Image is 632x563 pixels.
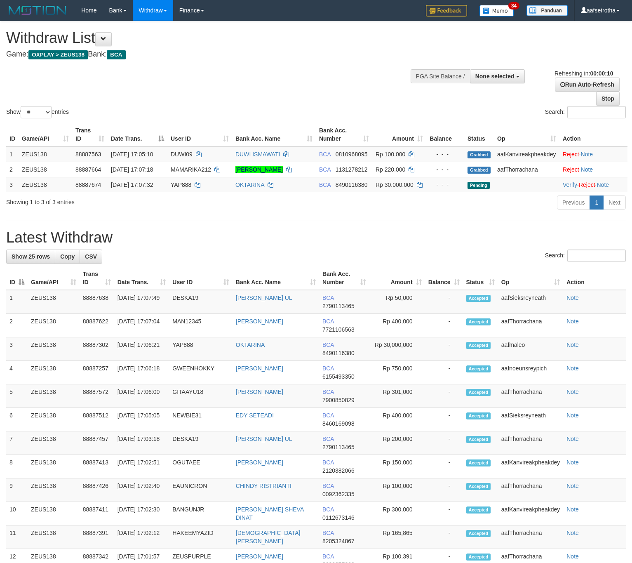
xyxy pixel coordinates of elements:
[114,290,169,314] td: [DATE] 17:07:49
[475,73,515,80] span: None selected
[369,431,425,455] td: Rp 200,000
[114,525,169,549] td: [DATE] 17:02:12
[590,70,613,77] strong: 00:00:10
[559,177,627,192] td: · ·
[322,365,334,372] span: BCA
[55,250,80,264] a: Copy
[235,166,283,173] a: [PERSON_NAME]
[566,506,579,513] a: Note
[479,5,514,16] img: Button%20Memo.svg
[563,166,579,173] a: Reject
[167,123,232,146] th: User ID: activate to sort column ascending
[114,314,169,337] td: [DATE] 17:07:04
[28,478,80,502] td: ZEUS138
[498,455,563,478] td: aafKanvireakpheakdey
[466,506,491,514] span: Accepted
[28,455,80,478] td: ZEUS138
[498,266,563,290] th: Op: activate to sort column ascending
[498,408,563,431] td: aafSieksreyneath
[80,384,114,408] td: 88887572
[111,151,153,158] span: [DATE] 17:05:10
[581,166,593,173] a: Note
[28,50,88,59] span: OXPLAY > ZEUS138
[376,181,414,188] span: Rp 30.000.000
[566,436,579,442] a: Note
[236,412,274,419] a: EDY SETEADI
[498,361,563,384] td: aafnoeunsreypich
[322,389,334,395] span: BCA
[466,412,491,419] span: Accepted
[236,506,304,521] a: [PERSON_NAME] SHEVA DINAT
[6,502,28,525] td: 10
[590,196,604,210] a: 1
[425,408,463,431] td: -
[322,350,355,356] span: Copy 8490116380 to clipboard
[466,389,491,396] span: Accepted
[559,123,627,146] th: Action
[376,166,405,173] span: Rp 220.000
[508,2,519,9] span: 34
[425,266,463,290] th: Balance: activate to sort column ascending
[526,5,568,16] img: panduan.png
[80,502,114,525] td: 88887411
[6,123,19,146] th: ID
[425,290,463,314] td: -
[169,266,233,290] th: User ID: activate to sort column ascending
[85,253,97,260] span: CSV
[376,151,405,158] span: Rp 100.000
[80,361,114,384] td: 88887257
[425,337,463,361] td: -
[566,389,579,395] a: Note
[566,530,579,536] a: Note
[567,106,626,118] input: Search:
[111,181,153,188] span: [DATE] 17:07:32
[28,525,80,549] td: ZEUS138
[171,181,191,188] span: YAP888
[6,290,28,314] td: 1
[579,181,595,188] a: Reject
[28,502,80,525] td: ZEUS138
[236,318,283,325] a: [PERSON_NAME]
[466,365,491,372] span: Accepted
[169,502,233,525] td: BANGUNJR
[566,412,579,419] a: Note
[169,290,233,314] td: DESKA19
[80,408,114,431] td: 88887512
[322,303,355,309] span: Copy 2790113465 to clipboard
[322,397,355,403] span: Copy 7900850829 to clipboard
[169,337,233,361] td: YAP888
[72,123,108,146] th: Trans ID: activate to sort column ascending
[114,455,169,478] td: [DATE] 17:02:51
[169,478,233,502] td: EAUNICRON
[80,478,114,502] td: 88887426
[236,342,265,348] a: OKTARINA
[80,266,114,290] th: Trans ID: activate to sort column ascending
[114,502,169,525] td: [DATE] 17:02:30
[6,431,28,455] td: 7
[114,361,169,384] td: [DATE] 17:06:18
[596,92,620,106] a: Stop
[425,361,463,384] td: -
[468,151,491,158] span: Grabbed
[498,290,563,314] td: aafSieksreyneath
[466,459,491,466] span: Accepted
[6,177,19,192] td: 3
[322,514,355,521] span: Copy 0112673146 to clipboard
[463,266,498,290] th: Status: activate to sort column ascending
[498,314,563,337] td: aafThorrachana
[322,420,355,427] span: Copy 8460169098 to clipboard
[235,181,264,188] a: OKTARINA
[6,162,19,177] td: 2
[466,436,491,443] span: Accepted
[28,361,80,384] td: ZEUS138
[28,266,80,290] th: Game/API: activate to sort column ascending
[236,459,283,466] a: [PERSON_NAME]
[60,253,75,260] span: Copy
[108,123,167,146] th: Date Trans.: activate to sort column descending
[169,314,233,337] td: MAN12345
[581,151,593,158] a: Note
[236,483,291,489] a: CHINDY RISTRIANTI
[232,123,316,146] th: Bank Acc. Name: activate to sort column ascending
[369,455,425,478] td: Rp 150,000
[322,553,334,560] span: BCA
